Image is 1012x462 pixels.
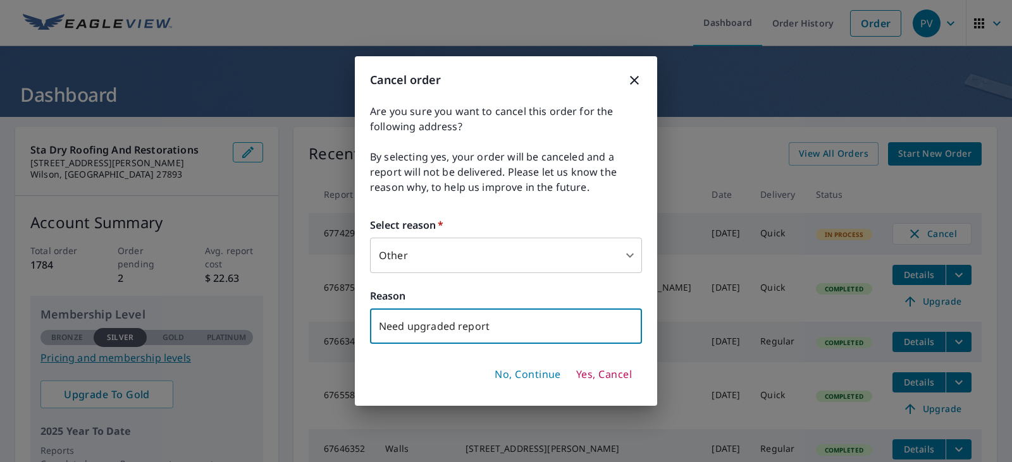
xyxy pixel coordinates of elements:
[370,288,642,303] label: Reason
[370,104,642,134] span: Are you sure you want to cancel this order for the following address?
[370,149,642,195] span: By selecting yes, your order will be canceled and a report will not be delivered. Please let us k...
[495,368,561,382] span: No, Continue
[571,364,637,386] button: Yes, Cancel
[576,368,632,382] span: Yes, Cancel
[370,238,642,273] div: Other
[370,71,642,88] h3: Cancel order
[370,217,642,233] label: Select reason
[490,364,566,386] button: No, Continue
